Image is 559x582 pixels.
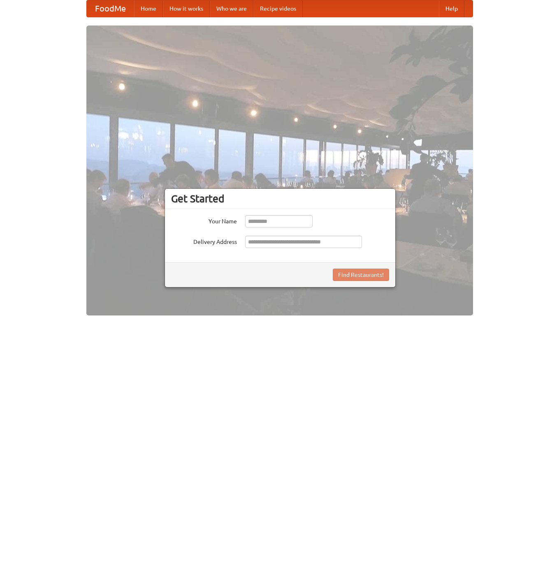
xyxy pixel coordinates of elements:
[87,0,134,17] a: FoodMe
[171,192,389,205] h3: Get Started
[439,0,464,17] a: Help
[333,269,389,281] button: Find Restaurants!
[253,0,303,17] a: Recipe videos
[163,0,210,17] a: How it works
[171,215,237,225] label: Your Name
[134,0,163,17] a: Home
[171,236,237,246] label: Delivery Address
[210,0,253,17] a: Who we are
